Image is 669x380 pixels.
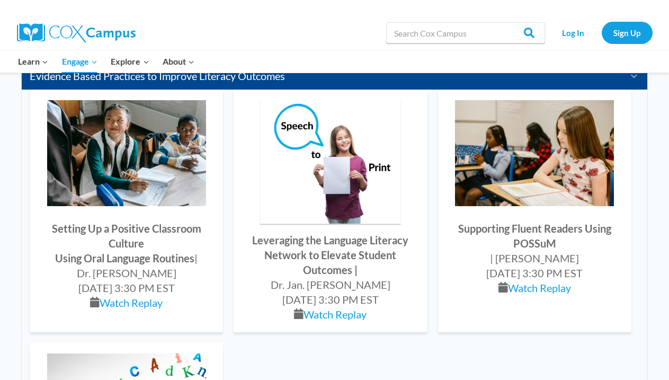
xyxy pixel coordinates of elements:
[458,222,611,250] strong: Supporting Fluent Readers Using POSSuM
[100,296,163,309] a: Watch Replay
[449,266,621,280] div: [DATE] 3:30 PM EST
[386,22,545,43] input: Search Cox Campus
[104,50,156,73] button: Child menu of Explore
[244,100,416,292] div: Dr. Jan. [PERSON_NAME]
[30,67,613,84] a: Evidence Based Practices to Improve Literacy Outcomes
[550,22,596,43] a: Log In
[12,50,201,73] nav: Primary Navigation
[602,22,653,43] a: Sign Up
[244,292,416,307] div: [DATE] 3:30 PM EST
[55,50,104,73] button: Child menu of Engage
[252,234,408,276] strong: Leveraging the Language Literacy Network to Elevate Student Outcomes |
[12,50,56,73] button: Child menu of Learn
[304,308,367,321] a: Watch Replay
[550,22,653,43] nav: Secondary Navigation
[508,281,571,294] a: Watch Replay
[17,23,136,42] img: Cox Campus
[156,50,201,73] button: Child menu of About
[52,222,201,264] strong: Setting Up a Positive Classroom Culture Using Oral Language Routines
[40,100,212,280] div: | Dr. [PERSON_NAME]
[40,280,212,295] div: [DATE] 3:30 PM EST
[490,251,579,266] div: | [PERSON_NAME]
